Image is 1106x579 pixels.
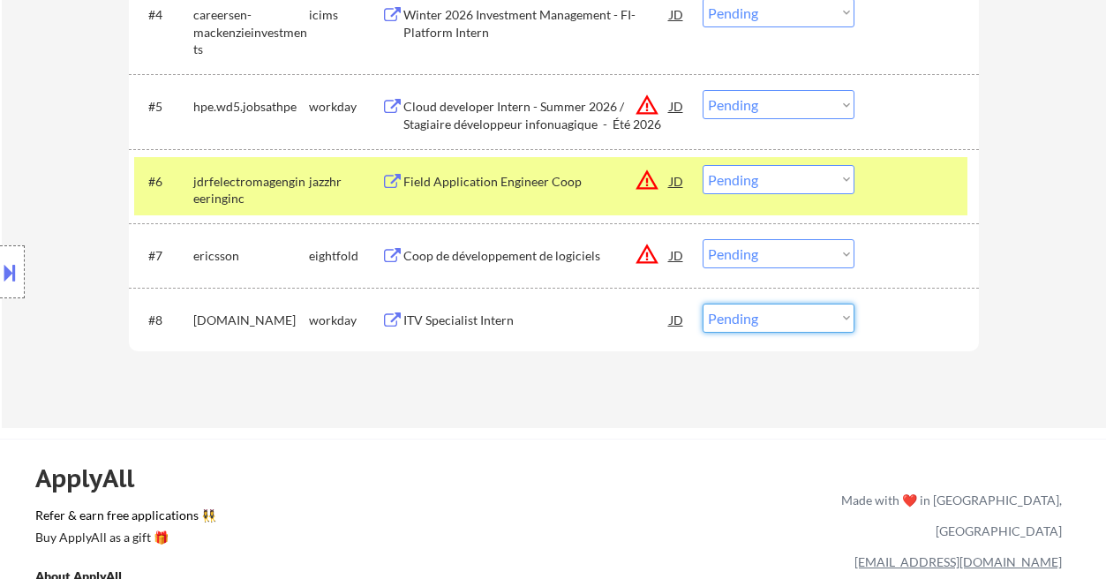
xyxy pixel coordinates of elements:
[834,485,1062,546] div: Made with ❤️ in [GEOGRAPHIC_DATA], [GEOGRAPHIC_DATA]
[35,509,472,528] a: Refer & earn free applications 👯‍♀️
[193,6,309,58] div: careersen-mackenzieinvestments
[35,528,212,550] a: Buy ApplyAll as a gift 🎁
[635,242,659,267] button: warning_amber
[668,165,686,197] div: JD
[668,90,686,122] div: JD
[635,168,659,192] button: warning_amber
[148,6,179,24] div: #4
[309,312,381,329] div: workday
[403,173,670,191] div: Field Application Engineer Coop
[403,247,670,265] div: Coop de développement de logiciels
[635,93,659,117] button: warning_amber
[35,531,212,544] div: Buy ApplyAll as a gift 🎁
[403,98,670,132] div: Cloud developer Intern - Summer 2026 / Stagiaire développeur infonuagique - Été 2026
[35,463,154,493] div: ApplyAll
[309,247,381,265] div: eightfold
[403,312,670,329] div: ITV Specialist Intern
[148,98,179,116] div: #5
[309,6,381,24] div: icims
[193,98,309,116] div: hpe.wd5.jobsathpe
[668,304,686,335] div: JD
[403,6,670,41] div: Winter 2026 Investment Management - FI-Platform Intern
[668,239,686,271] div: JD
[309,173,381,191] div: jazzhr
[309,98,381,116] div: workday
[854,554,1062,569] a: [EMAIL_ADDRESS][DOMAIN_NAME]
